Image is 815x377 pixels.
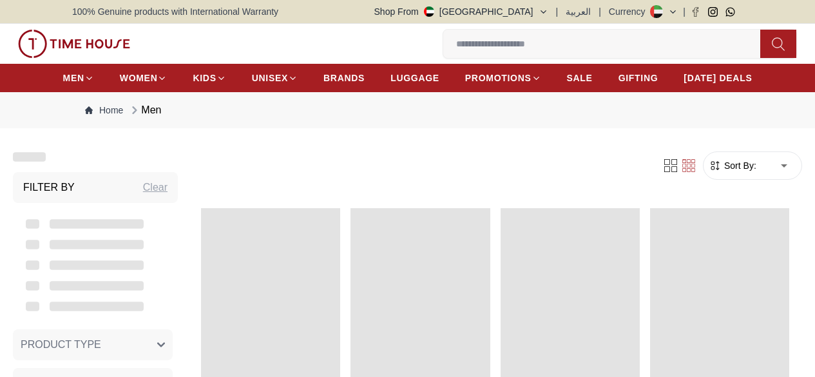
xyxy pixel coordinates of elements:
[252,72,288,84] span: UNISEX
[63,66,94,90] a: MEN
[609,5,651,18] div: Currency
[599,5,601,18] span: |
[709,159,756,172] button: Sort By:
[85,104,123,117] a: Home
[424,6,434,17] img: United Arab Emirates
[143,180,168,195] div: Clear
[21,337,101,353] span: PRODUCT TYPE
[684,66,752,90] a: [DATE] DEALS
[567,66,593,90] a: SALE
[374,5,548,18] button: Shop From[GEOGRAPHIC_DATA]
[23,180,75,195] h3: Filter By
[128,102,161,118] div: Men
[72,92,743,128] nav: Breadcrumb
[120,66,168,90] a: WOMEN
[465,72,532,84] span: PROMOTIONS
[193,72,216,84] span: KIDS
[618,66,658,90] a: GIFTING
[683,5,686,18] span: |
[722,159,756,172] span: Sort By:
[193,66,225,90] a: KIDS
[323,72,365,84] span: BRANDS
[13,329,173,360] button: PRODUCT TYPE
[567,72,593,84] span: SALE
[465,66,541,90] a: PROMOTIONS
[725,7,735,17] a: Whatsapp
[691,7,700,17] a: Facebook
[72,5,278,18] span: 100% Genuine products with International Warranty
[390,72,439,84] span: LUGGAGE
[390,66,439,90] a: LUGGAGE
[566,5,591,18] button: العربية
[120,72,158,84] span: WOMEN
[708,7,718,17] a: Instagram
[684,72,752,84] span: [DATE] DEALS
[63,72,84,84] span: MEN
[323,66,365,90] a: BRANDS
[618,72,658,84] span: GIFTING
[556,5,559,18] span: |
[252,66,298,90] a: UNISEX
[18,30,130,58] img: ...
